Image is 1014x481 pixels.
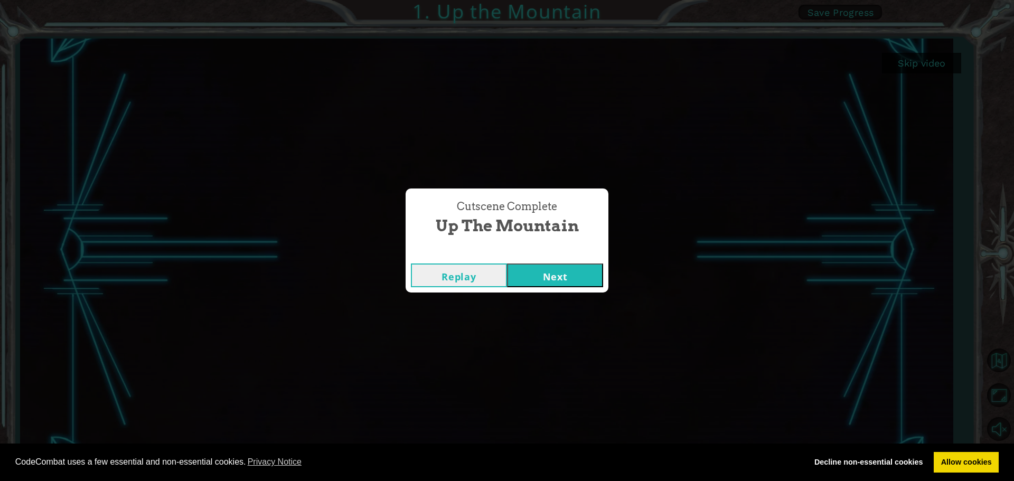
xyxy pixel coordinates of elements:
a: learn more about cookies [246,454,304,470]
span: Cutscene Complete [457,199,557,214]
span: Up the Mountain [436,214,579,237]
a: allow cookies [934,452,999,473]
button: Replay [411,263,507,287]
span: CodeCombat uses a few essential and non-essential cookies. [15,454,799,470]
a: deny cookies [807,452,930,473]
button: Next [507,263,603,287]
